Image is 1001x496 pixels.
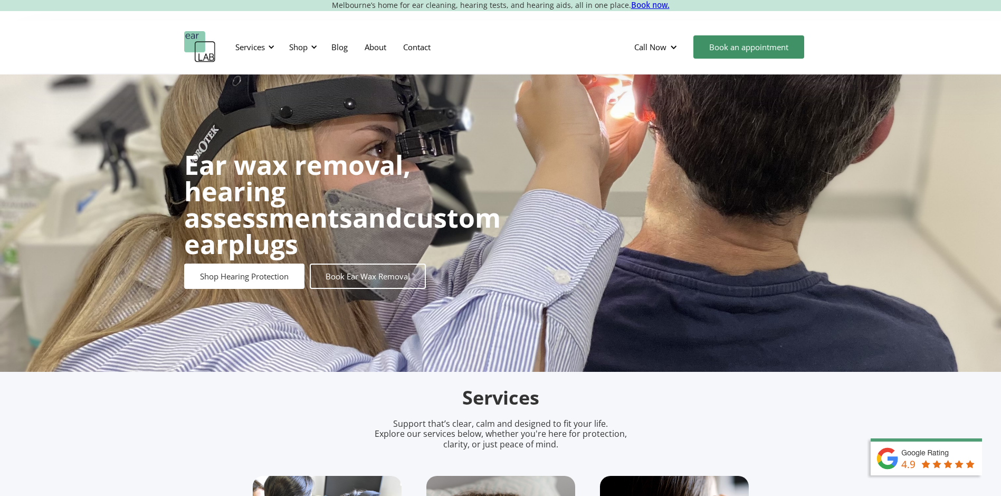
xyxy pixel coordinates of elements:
[184,31,216,63] a: home
[626,31,688,63] div: Call Now
[229,31,278,63] div: Services
[184,147,411,236] strong: Ear wax removal, hearing assessments
[634,42,666,52] div: Call Now
[253,386,749,410] h2: Services
[356,32,395,62] a: About
[361,419,641,450] p: Support that’s clear, calm and designed to fit your life. Explore our services below, whether you...
[693,35,804,59] a: Book an appointment
[184,264,304,289] a: Shop Hearing Protection
[395,32,439,62] a: Contact
[184,200,501,262] strong: custom earplugs
[323,32,356,62] a: Blog
[283,31,320,63] div: Shop
[310,264,426,289] a: Book Ear Wax Removal
[289,42,308,52] div: Shop
[184,152,501,257] h1: and
[235,42,265,52] div: Services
